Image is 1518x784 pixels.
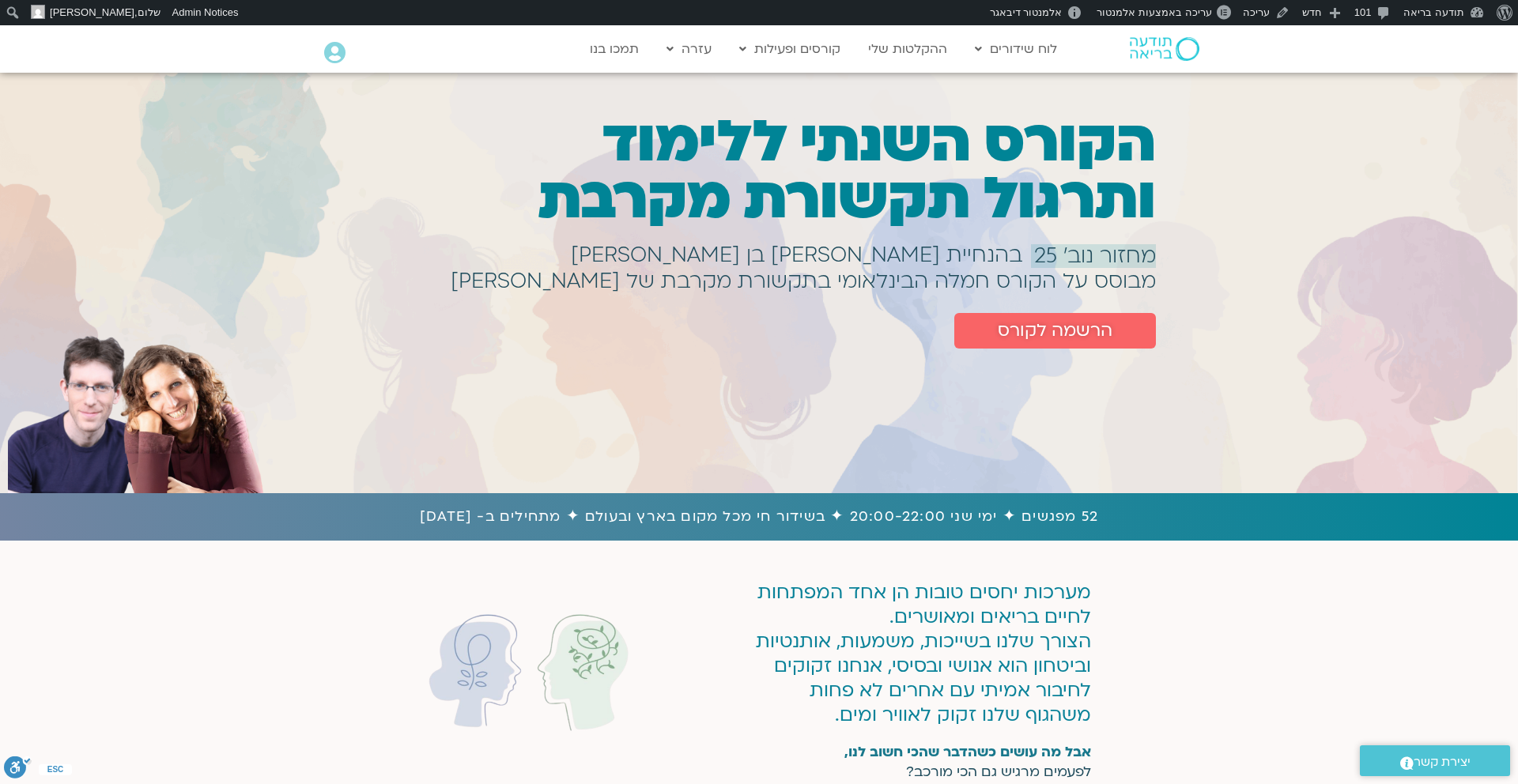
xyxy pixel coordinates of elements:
[1360,745,1510,776] a: יצירת קשר
[1034,244,1156,268] span: מחזור נוב׳ 25
[402,114,1156,228] h1: הקורס השנתי ללימוד ותרגול תקשורת מקרבת
[731,34,848,64] a: קורסים ופעילות
[1031,244,1156,268] a: מחזור נוב׳ 25
[844,743,1091,761] strong: אבל מה עושים כשהדבר שהכי חשוב לנו,
[1414,752,1471,773] span: יצירת קשר
[746,580,1091,727] p: מערכות יחסים טובות הן אחד המפתחות לחיים בריאים ומאושרים. הצורך שלנו בשייכות, משמעות, אותנטיות ובי...
[1130,37,1199,61] img: תודעה בריאה
[954,313,1156,349] a: הרשמה לקורס
[451,278,1156,285] h1: מבוסס על הקורס חמלה הבינלאומי בתקשורת מקרבת של [PERSON_NAME]
[860,34,955,64] a: ההקלטות שלי
[659,34,719,64] a: עזרה
[582,34,647,64] a: תמכו בנו
[8,505,1510,529] h1: 52 מפגשים ✦ ימי שני 20:00-22:00 ✦ בשידור חי מכל מקום בארץ ובעולם ✦ מתחילים ב- [DATE]
[967,34,1065,64] a: לוח שידורים
[1097,6,1211,18] span: עריכה באמצעות אלמנטור
[998,321,1112,341] span: הרשמה לקורס
[50,6,134,18] span: [PERSON_NAME]
[571,252,1022,258] h1: בהנחיית [PERSON_NAME] בן [PERSON_NAME]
